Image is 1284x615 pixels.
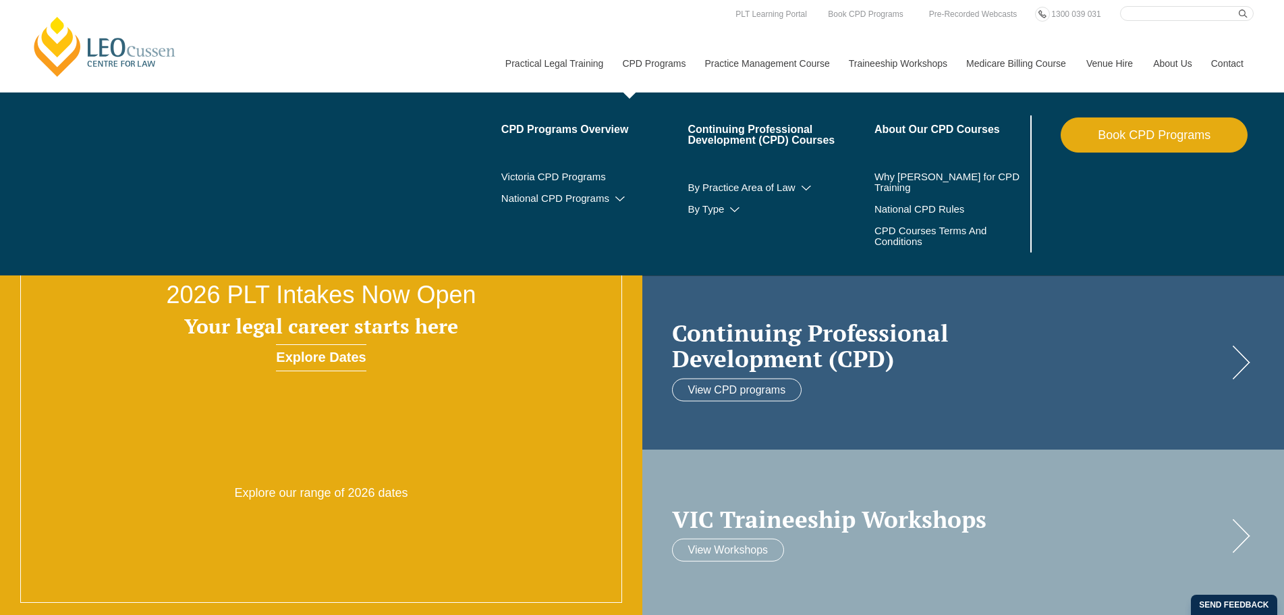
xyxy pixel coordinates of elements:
h3: Your legal career starts here [128,315,513,338]
a: Contact [1201,34,1254,92]
a: [PERSON_NAME] Centre for Law [30,15,179,78]
p: Explore our range of 2026 dates [193,485,450,501]
a: Continuing Professional Development (CPD) Courses [688,124,874,146]
a: CPD Programs Overview [501,124,688,135]
a: Practical Legal Training [495,34,613,92]
a: Explore Dates [276,344,366,371]
a: By Practice Area of Law [688,182,874,193]
span: 1300 039 031 [1051,9,1100,19]
a: Practice Management Course [695,34,839,92]
a: Medicare Billing Course [956,34,1076,92]
h2: Continuing Professional Development (CPD) [672,319,1228,371]
a: National CPD Rules [874,204,1028,215]
a: View CPD programs [672,378,802,401]
a: PLT Learning Portal [732,7,810,22]
a: Pre-Recorded Webcasts [926,7,1021,22]
a: By Type [688,204,874,215]
a: Book CPD Programs [1061,117,1248,153]
a: Book CPD Programs [825,7,906,22]
a: Traineeship Workshops [839,34,956,92]
a: National CPD Programs [501,193,688,204]
a: Venue Hire [1076,34,1143,92]
a: VIC Traineeship Workshops [672,506,1228,532]
a: Why [PERSON_NAME] for CPD Training [874,171,1028,193]
a: CPD Programs [612,34,694,92]
h2: 2026 PLT Intakes Now Open [128,282,513,309]
a: About Our CPD Courses [874,124,1028,135]
a: CPD Courses Terms And Conditions [874,225,994,247]
a: View Workshops [672,539,785,562]
a: 1300 039 031 [1048,7,1104,22]
a: About Us [1143,34,1201,92]
a: Continuing ProfessionalDevelopment (CPD) [672,319,1228,371]
a: Victoria CPD Programs [501,171,688,182]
